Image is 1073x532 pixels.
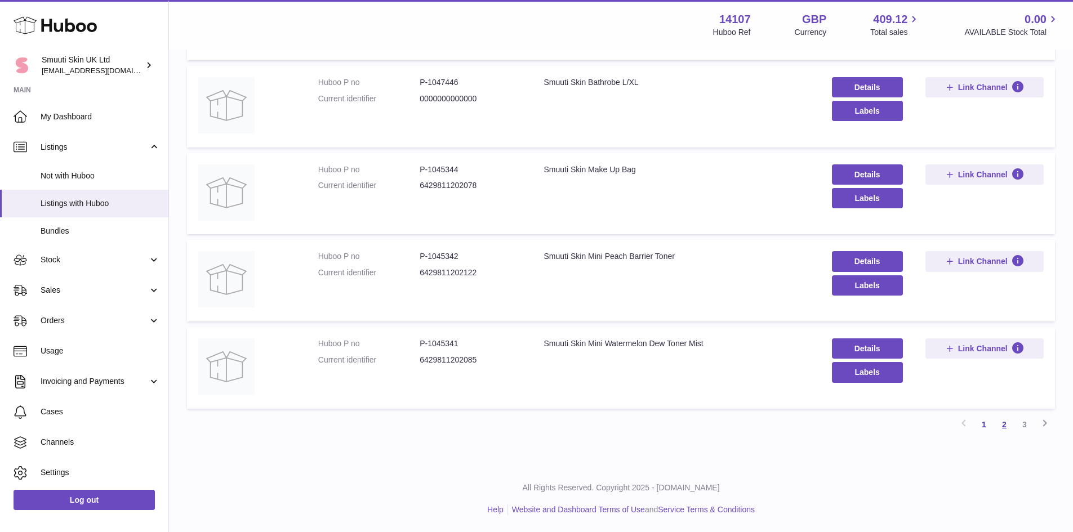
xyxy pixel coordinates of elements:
[41,226,160,236] span: Bundles
[41,198,160,209] span: Listings with Huboo
[420,338,521,349] dd: P-1045341
[925,251,1044,271] button: Link Channel
[41,346,160,356] span: Usage
[958,256,1008,266] span: Link Channel
[318,251,420,262] dt: Huboo P no
[512,505,645,514] a: Website and Dashboard Terms of Use
[508,504,755,515] li: and
[1014,414,1035,435] a: 3
[41,467,160,478] span: Settings
[925,77,1044,97] button: Link Channel
[958,169,1008,180] span: Link Channel
[832,362,903,382] button: Labels
[544,251,809,262] div: Smuuti Skin Mini Peach Barrier Toner
[420,267,521,278] dd: 6429811202122
[1025,12,1047,27] span: 0.00
[318,93,420,104] dt: Current identifier
[925,338,1044,359] button: Link Channel
[42,66,166,75] span: [EMAIL_ADDRESS][DOMAIN_NAME]
[41,437,160,448] span: Channels
[658,505,755,514] a: Service Terms & Conditions
[958,343,1008,354] span: Link Channel
[870,12,920,38] a: 409.12 Total sales
[41,376,148,387] span: Invoicing and Payments
[994,414,1014,435] a: 2
[41,171,160,181] span: Not with Huboo
[420,93,521,104] dd: 0000000000000
[802,12,826,27] strong: GBP
[487,505,504,514] a: Help
[544,338,809,349] div: Smuuti Skin Mini Watermelon Dew Toner Mist
[719,12,751,27] strong: 14107
[41,406,160,417] span: Cases
[832,251,903,271] a: Details
[832,77,903,97] a: Details
[832,338,903,359] a: Details
[178,482,1064,493] p: All Rights Reserved. Copyright 2025 - [DOMAIN_NAME]
[14,57,30,74] img: internalAdmin-14107@internal.huboo.com
[873,12,907,27] span: 409.12
[198,164,255,221] img: Smuuti Skin Make Up Bag
[964,12,1059,38] a: 0.00 AVAILABLE Stock Total
[974,414,994,435] a: 1
[420,251,521,262] dd: P-1045342
[41,111,160,122] span: My Dashboard
[870,27,920,38] span: Total sales
[420,180,521,191] dd: 6429811202078
[41,142,148,153] span: Listings
[318,164,420,175] dt: Huboo P no
[41,254,148,265] span: Stock
[14,490,155,510] a: Log out
[318,355,420,365] dt: Current identifier
[958,82,1008,92] span: Link Channel
[318,338,420,349] dt: Huboo P no
[832,101,903,121] button: Labels
[318,267,420,278] dt: Current identifier
[420,164,521,175] dd: P-1045344
[42,55,143,76] div: Smuuti Skin UK Ltd
[198,77,255,133] img: Smuuti Skin Bathrobe L/XL
[318,180,420,191] dt: Current identifier
[420,77,521,88] dd: P-1047446
[832,275,903,296] button: Labels
[795,27,827,38] div: Currency
[318,77,420,88] dt: Huboo P no
[41,285,148,296] span: Sales
[964,27,1059,38] span: AVAILABLE Stock Total
[925,164,1044,185] button: Link Channel
[713,27,751,38] div: Huboo Ref
[832,188,903,208] button: Labels
[198,338,255,395] img: Smuuti Skin Mini Watermelon Dew Toner Mist
[544,164,809,175] div: Smuuti Skin Make Up Bag
[832,164,903,185] a: Details
[420,355,521,365] dd: 6429811202085
[41,315,148,326] span: Orders
[544,77,809,88] div: Smuuti Skin Bathrobe L/XL
[198,251,255,307] img: Smuuti Skin Mini Peach Barrier Toner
